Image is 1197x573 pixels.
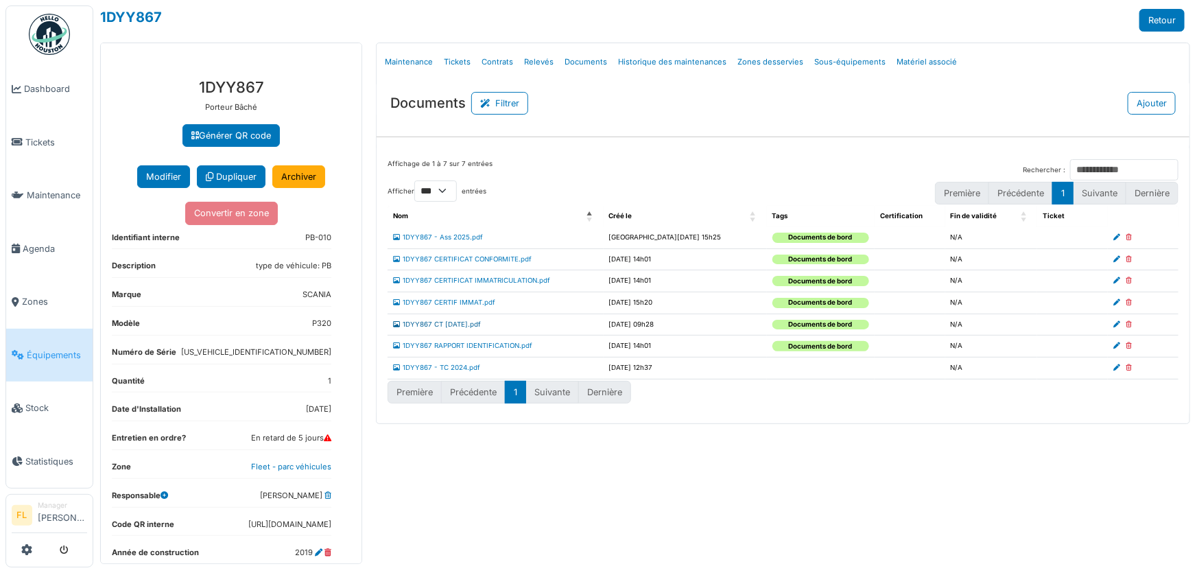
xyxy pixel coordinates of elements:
[732,46,809,78] a: Zones desservies
[587,206,595,227] span: Nom: Activate to invert sorting
[945,227,1038,248] td: N/A
[935,182,1178,204] nav: pagination
[6,116,93,169] a: Tickets
[604,314,767,336] td: [DATE] 09h28
[38,500,87,511] div: Manager
[393,320,481,328] a: 1DYY867 CT [DATE].pdf
[604,292,767,314] td: [DATE] 15h20
[303,289,331,301] dd: SCANIA
[27,349,87,362] span: Équipements
[393,299,495,306] a: 1DYY867 CERTIF IMMAT.pdf
[137,165,190,188] button: Modifier
[1128,92,1176,115] button: Ajouter
[1043,212,1065,220] span: Ticket
[772,255,869,265] div: Documents de bord
[24,82,87,95] span: Dashboard
[438,46,476,78] a: Tickets
[29,14,70,55] img: Badge_color-CXgf-gQk.svg
[22,295,87,308] span: Zones
[112,375,145,393] dt: Quantité
[393,255,532,263] a: 1DYY867 CERTIFICAT CONFORMITE.pdf
[1139,9,1185,32] a: Retour
[604,248,767,270] td: [DATE] 14h01
[951,212,997,220] span: Fin de validité
[112,102,351,113] p: Porteur Bâché
[6,435,93,489] a: Statistiques
[945,292,1038,314] td: N/A
[112,347,176,364] dt: Numéro de Série
[6,222,93,276] a: Agenda
[476,46,519,78] a: Contrats
[197,165,265,188] a: Dupliquer
[112,289,141,306] dt: Marque
[559,46,613,78] a: Documents
[772,341,869,351] div: Documents de bord
[112,519,174,536] dt: Code QR interne
[6,275,93,329] a: Zones
[609,212,632,220] span: Créé le
[1023,165,1065,176] label: Rechercher :
[945,314,1038,336] td: N/A
[6,169,93,222] a: Maintenance
[604,357,767,379] td: [DATE] 12h37
[6,62,93,116] a: Dashboard
[604,336,767,358] td: [DATE] 14h01
[379,46,438,78] a: Maintenance
[772,233,869,243] div: Documents de bord
[38,500,87,530] li: [PERSON_NAME]
[393,364,480,371] a: 1DYY867 - TC 2024.pdf
[772,276,869,286] div: Documents de bord
[945,248,1038,270] td: N/A
[388,381,631,404] nav: pagination
[25,455,87,468] span: Statistiques
[272,165,325,188] a: Archiver
[25,136,87,149] span: Tickets
[6,329,93,382] a: Équipements
[12,505,32,526] li: FL
[251,462,331,471] a: Fleet - parc véhicules
[256,260,331,272] dd: type de véhicule: PB
[945,336,1038,358] td: N/A
[112,260,156,277] dt: Description
[519,46,559,78] a: Relevés
[260,490,331,502] dd: [PERSON_NAME]
[604,270,767,292] td: [DATE] 14h01
[251,432,331,444] dd: En retard de 5 jours
[393,212,408,220] span: Nom
[880,212,923,220] span: Certification
[613,46,732,78] a: Historique des maintenances
[328,375,331,387] dd: 1
[112,404,181,421] dt: Date d'Installation
[388,159,493,180] div: Affichage de 1 à 7 sur 7 entrées
[248,519,331,530] dd: [URL][DOMAIN_NAME]
[393,342,532,349] a: 1DYY867 RAPPORT IDENTIFICATION.pdf
[112,432,186,449] dt: Entretien en ordre?
[393,233,483,241] a: 1DYY867 - Ass 2025.pdf
[388,180,486,202] label: Afficher entrées
[390,95,466,111] h3: Documents
[182,124,280,147] a: Générer QR code
[305,232,331,244] dd: PB-010
[27,189,87,202] span: Maintenance
[112,232,180,249] dt: Identifiant interne
[750,206,759,227] span: Créé le: Activate to sort
[505,381,526,404] button: 1
[945,357,1038,379] td: N/A
[112,490,168,507] dt: Responsable
[25,401,87,414] span: Stock
[6,382,93,435] a: Stock
[393,277,550,284] a: 1DYY867 CERTIFICAT IMMATRICULATION.pdf
[471,92,528,115] button: Filtrer
[306,404,331,415] dd: [DATE]
[12,500,87,533] a: FL Manager[PERSON_NAME]
[181,347,331,358] dd: [US_VEHICLE_IDENTIFICATION_NUMBER]
[112,318,140,335] dt: Modèle
[772,320,869,330] div: Documents de bord
[772,298,869,308] div: Documents de bord
[414,180,457,202] select: Afficherentrées
[295,547,331,559] dd: 2019
[112,78,351,96] h3: 1DYY867
[809,46,891,78] a: Sous-équipements
[100,9,162,25] a: 1DYY867
[1052,182,1074,204] button: 1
